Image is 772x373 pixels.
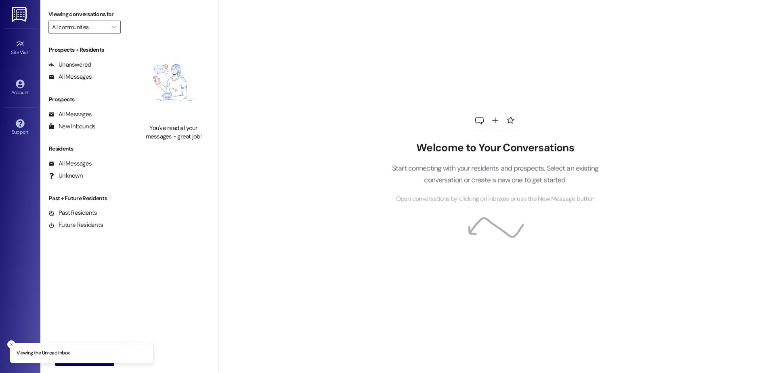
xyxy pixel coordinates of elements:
[138,45,209,120] img: empty-state
[40,145,129,153] div: Residents
[48,122,95,131] div: New Inbounds
[48,209,97,217] div: Past Residents
[4,117,36,138] a: Support
[48,110,92,119] div: All Messages
[48,221,103,229] div: Future Residents
[29,48,30,54] span: •
[4,37,36,59] a: Site Visit •
[12,7,28,22] img: ResiDesk Logo
[48,61,91,69] div: Unanswered
[112,24,116,30] i: 
[48,8,121,21] label: Viewing conversations for
[52,21,108,34] input: All communities
[48,159,92,168] div: All Messages
[4,77,36,99] a: Account
[138,124,209,141] div: You've read all your messages - great job!
[7,340,15,348] button: Close toast
[380,141,610,154] h2: Welcome to Your Conversations
[40,46,129,54] div: Prospects + Residents
[17,350,69,357] p: Viewing the Unread inbox
[48,73,92,81] div: All Messages
[40,194,129,203] div: Past + Future Residents
[396,194,594,204] span: Open conversations by clicking on inboxes or use the New Message button
[380,163,610,186] p: Start connecting with your residents and prospects. Select an existing conversation or create a n...
[48,172,83,180] div: Unknown
[40,95,129,104] div: Prospects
